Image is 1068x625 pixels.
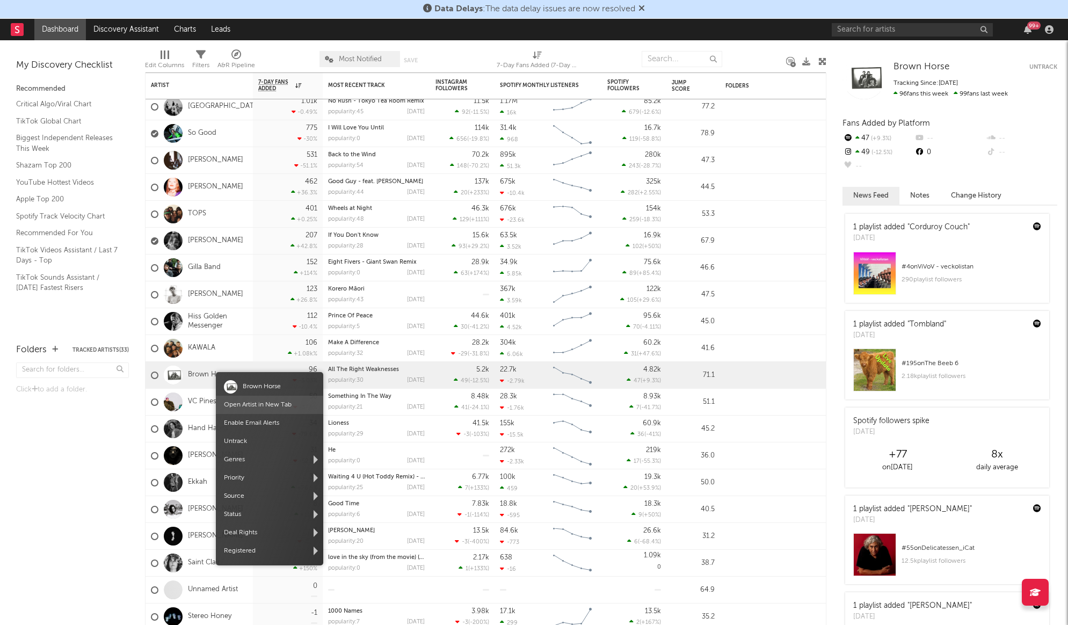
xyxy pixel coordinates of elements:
[407,377,425,383] div: [DATE]
[622,108,661,115] div: ( )
[328,377,364,383] div: popularity: 30
[471,312,489,319] div: 44.6k
[622,216,661,223] div: ( )
[622,162,661,169] div: ( )
[328,259,425,265] div: Eight Fivers - Giant Swan Remix
[461,378,468,384] span: 49
[500,286,515,293] div: 367k
[893,62,949,71] span: Brown Horse
[641,110,659,115] span: -12.6 %
[500,324,522,331] div: 4.52k
[328,232,425,238] div: If You Don't Know
[328,367,399,373] a: All The Right Weaknesses
[497,59,577,72] div: 7-Day Fans Added (7-Day Fans Added)
[672,288,715,301] div: 47.5
[500,216,525,223] div: -23.6k
[328,286,425,292] div: Korero Māori
[672,369,715,382] div: 71.1
[188,397,216,406] a: VC Pines
[500,190,525,197] div: -10.4k
[629,110,640,115] span: 679
[328,340,425,346] div: Make A Difference
[548,308,597,335] svg: Chart title
[224,402,292,408] a: Open Artist in New Tab
[672,127,715,140] div: 78.9
[626,323,661,330] div: ( )
[328,447,336,453] a: He
[188,505,243,514] a: [PERSON_NAME]
[474,98,489,105] div: 11.5k
[853,319,946,330] div: 1 playlist added
[642,324,659,330] span: -4.11 %
[328,232,379,238] a: If You Don't Know
[407,109,425,115] div: [DATE]
[832,23,993,37] input: Search for artists
[644,232,661,239] div: 16.9k
[629,217,640,223] span: 259
[621,189,661,196] div: ( )
[472,339,489,346] div: 28.2k
[328,286,365,292] a: Korero Māori
[842,132,914,146] div: 47
[290,296,317,303] div: +26.8 %
[476,366,489,373] div: 5.2k
[500,351,523,358] div: 6.06k
[307,151,317,158] div: 531
[328,206,372,212] a: Wheels at Night
[188,532,243,541] a: [PERSON_NAME]
[328,474,438,480] a: Waiting 4 U (Hot Toddy Remix) - Mixed
[471,259,489,266] div: 28.9k
[217,46,255,77] div: A&R Pipeline
[16,193,118,205] a: Apple Top 200
[461,324,468,330] span: 30
[407,136,425,142] div: [DATE]
[548,281,597,308] svg: Chart title
[902,555,1041,568] div: 12.5k playlist followers
[328,270,360,276] div: popularity: 0
[607,79,645,92] div: Spotify Followers
[907,321,946,328] a: "Tombland"
[626,243,661,250] div: ( )
[870,150,892,156] span: -12.5 %
[500,178,515,185] div: 675k
[548,93,597,120] svg: Chart title
[258,79,293,92] span: 7-Day Fans Added
[1029,62,1057,72] button: Untrack
[500,109,517,116] div: 16k
[86,19,166,40] a: Discovery Assistant
[328,555,444,561] a: love in the sky (from the movie) (Original)
[646,178,661,185] div: 325k
[454,377,489,384] div: ( )
[672,154,715,167] div: 47.3
[306,205,317,212] div: 401
[188,585,238,594] a: Unnamed Artist
[16,59,129,72] div: My Discovery Checklist
[986,132,1057,146] div: --
[292,108,317,115] div: -0.49 %
[407,297,425,303] div: [DATE]
[407,243,425,249] div: [DATE]
[638,351,659,357] span: +47.6 %
[16,159,118,171] a: Shazam Top 200
[407,351,425,357] div: [DATE]
[469,324,488,330] span: -41.2 %
[407,270,425,276] div: [DATE]
[548,174,597,201] svg: Chart title
[328,608,362,614] a: 1000 Names
[470,110,488,115] span: -11.5 %
[853,233,970,244] div: [DATE]
[291,189,317,196] div: +36.3 %
[328,528,375,534] a: [PERSON_NAME]
[328,152,425,158] div: Back to the Wind
[893,91,948,97] span: 96 fans this week
[845,348,1049,399] a: #195onThe Beeb 62.18kplaylist followers
[853,222,970,233] div: 1 playlist added
[462,110,469,115] span: 92
[672,181,715,194] div: 44.5
[188,612,231,621] a: Stereo Honey
[434,5,635,13] span: : The data delay issues are now resolved
[294,270,317,277] div: +114 %
[328,136,360,142] div: popularity: 0
[16,383,129,396] div: Click to add a folder.
[500,243,521,250] div: 3.52k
